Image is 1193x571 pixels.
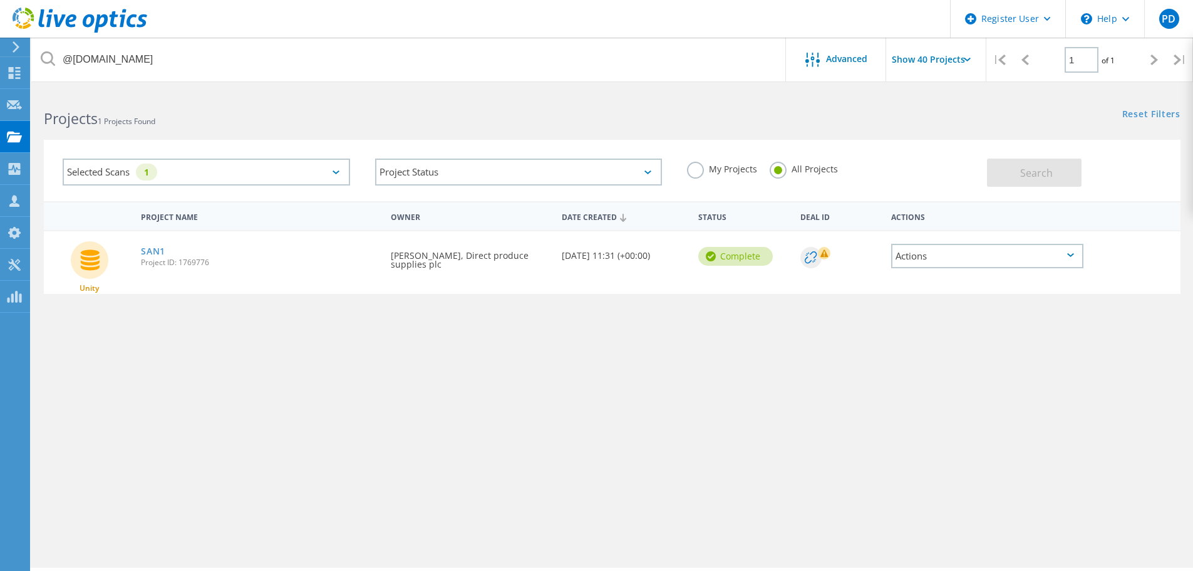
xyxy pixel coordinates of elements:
div: Actions [891,244,1083,268]
span: Advanced [826,55,867,63]
label: My Projects [687,162,757,174]
span: Unity [80,285,99,292]
span: PD [1162,14,1175,24]
span: 1 Projects Found [98,116,155,127]
svg: \n [1081,13,1092,24]
button: Search [987,159,1082,187]
a: Reset Filters [1122,110,1180,120]
span: of 1 [1102,55,1115,66]
div: [DATE] 11:31 (+00:00) [555,231,692,273]
div: 1 [136,164,157,181]
a: SAN1 [141,247,165,256]
div: Actions [885,204,1090,228]
input: Search projects by name, owner, ID, company, etc [31,38,787,81]
div: | [986,38,1012,82]
div: Complete [698,247,773,266]
span: Project ID: 1769776 [141,259,378,266]
div: | [1167,38,1193,82]
a: Live Optics Dashboard [13,26,147,35]
div: Status [692,204,794,228]
label: All Projects [770,162,838,174]
div: [PERSON_NAME], Direct produce supplies plc [385,231,555,281]
div: Project Status [375,159,663,186]
span: Search [1020,166,1053,180]
div: Selected Scans [63,159,350,186]
b: Projects [44,108,98,128]
div: Owner [385,204,555,228]
div: Date Created [555,204,692,228]
div: Deal Id [794,204,885,228]
div: Project Name [135,204,385,228]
